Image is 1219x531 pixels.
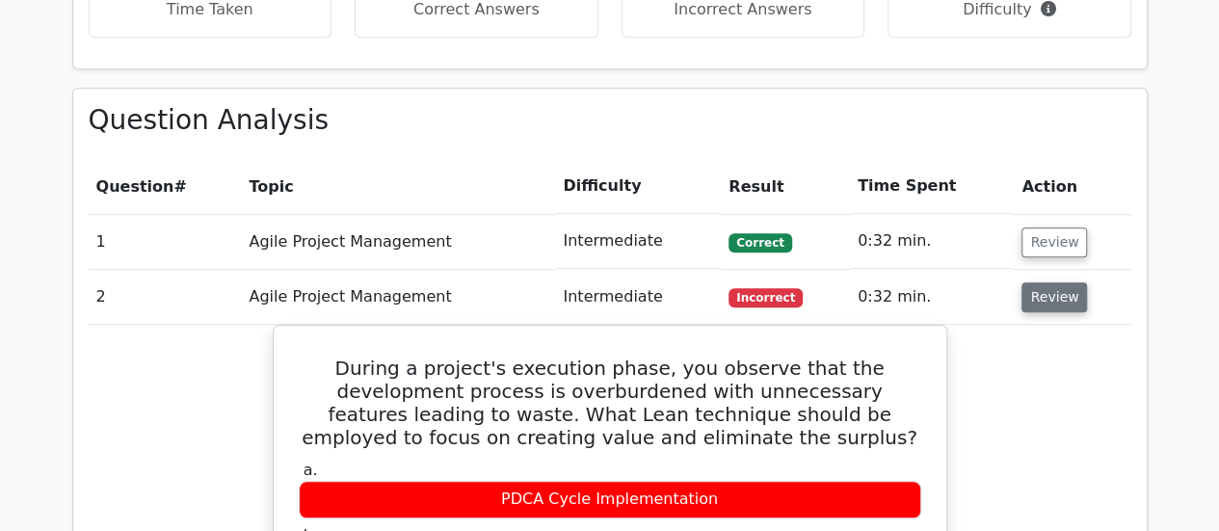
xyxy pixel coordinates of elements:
[729,233,791,252] span: Correct
[96,177,174,196] span: Question
[241,159,555,214] th: Topic
[1021,227,1087,257] button: Review
[241,214,555,269] td: Agile Project Management
[721,159,850,214] th: Result
[89,159,242,214] th: #
[850,270,1015,325] td: 0:32 min.
[89,104,1131,137] h3: Question Analysis
[555,270,721,325] td: Intermediate
[850,214,1015,269] td: 0:32 min.
[1021,282,1087,312] button: Review
[241,270,555,325] td: Agile Project Management
[299,481,921,518] div: PDCA Cycle Implementation
[297,357,923,449] h5: During a project's execution phase, you observe that the development process is overburdened with...
[850,159,1015,214] th: Time Spent
[304,461,318,479] span: a.
[555,214,721,269] td: Intermediate
[555,159,721,214] th: Difficulty
[1014,159,1130,214] th: Action
[89,270,242,325] td: 2
[729,288,803,307] span: Incorrect
[89,214,242,269] td: 1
